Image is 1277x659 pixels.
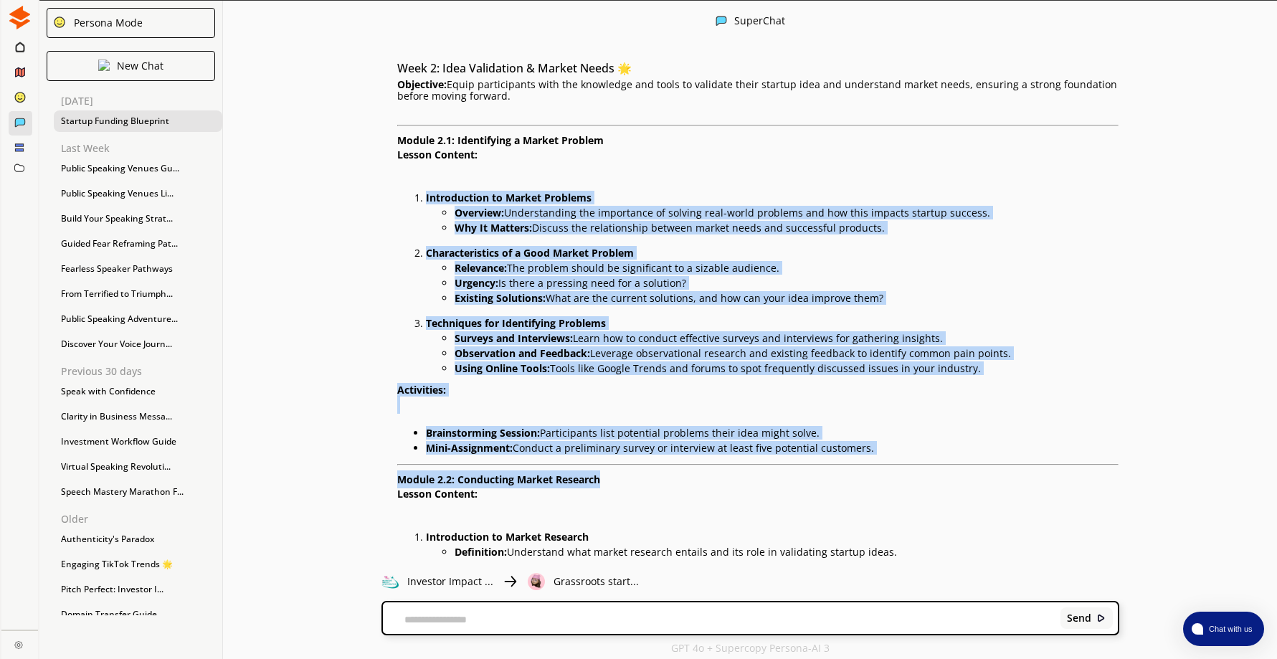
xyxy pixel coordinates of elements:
[426,530,589,544] strong: Introduction to Market Research
[54,431,222,452] div: Investment Workflow Guide
[455,207,1119,219] p: Understanding the importance of solving real-world problems and how this impacts startup success.
[8,6,32,29] img: Close
[455,546,1119,558] p: Understand what market research entails and its role in validating startup ideas.
[455,222,1119,234] p: Discuss the relationship between market needs and successful products.
[455,331,573,345] strong: Surveys and Interviews:
[455,261,507,275] strong: Relevance:
[54,456,222,478] div: Virtual Speaking Revoluti...
[455,361,550,375] strong: Using Online Tools:
[426,441,513,455] strong: Mini-Assignment:
[1,630,38,655] a: Close
[1203,623,1255,635] span: Chat with us
[14,640,23,649] img: Close
[54,158,222,179] div: Public Speaking Venues Gu...
[1096,613,1106,623] img: Close
[455,333,1119,344] p: Learn how to conduct effective surveys and interviews for gathering insights.
[528,573,545,590] img: Close
[54,258,222,280] div: Fearless Speaker Pathways
[397,77,447,91] strong: Objective:
[397,79,1119,102] p: Equip participants with the knowledge and tools to validate their startup idea and understand mar...
[455,206,504,219] strong: Overview:
[54,604,222,625] div: Domain Transfer Guide
[54,554,222,575] div: Engaging TikTok Trends 🌟
[54,579,222,600] div: Pitch Perfect: Investor I...
[54,528,222,550] div: Authenticity's Paradox
[53,16,66,29] img: Close
[1067,612,1091,624] b: Send
[54,233,222,255] div: Guided Fear Reframing Pat...
[455,346,590,360] strong: Observation and Feedback:
[54,381,222,402] div: Speak with Confidence
[407,576,493,587] p: Investor Impact ...
[54,110,222,132] div: Startup Funding Blueprint
[426,427,1119,439] p: Participants list potential problems their idea might solve.
[61,366,222,377] p: Previous 30 days
[397,57,1119,79] h3: Week 2: Idea Validation & Market Needs 🌟
[54,406,222,427] div: Clarity in Business Messa...
[455,545,507,559] strong: Definition:
[671,643,830,654] p: GPT 4o + Supercopy Persona-AI 3
[426,426,540,440] strong: Brainstorming Session:
[98,60,110,71] img: Close
[397,131,1119,149] h4: Module 2.1: Identifying a Market Problem
[455,276,498,290] strong: Urgency:
[69,17,143,29] div: Persona Mode
[455,262,1119,274] p: The problem should be significant to a sizable audience.
[734,15,785,29] div: SuperChat
[554,576,639,587] p: Grassroots start...
[716,15,727,27] img: Close
[502,573,519,590] img: Close
[455,291,546,305] strong: Existing Solutions:
[397,487,478,501] strong: Lesson Content:
[117,60,163,72] p: New Chat
[397,383,446,397] strong: Activities:
[61,95,222,107] p: [DATE]
[397,148,478,161] strong: Lesson Content:
[61,143,222,154] p: Last Week
[54,308,222,330] div: Public Speaking Adventure...
[54,208,222,229] div: Build Your Speaking Strat...
[455,363,1119,374] p: Tools like Google Trends and forums to spot frequently discussed issues in your industry.
[61,513,222,525] p: Older
[381,573,399,590] img: Close
[397,470,1119,488] h4: Module 2.2: Conducting Market Research
[455,278,1119,289] p: Is there a pressing need for a solution?
[1183,612,1264,646] button: atlas-launcher
[54,283,222,305] div: From Terrified to Triumph...
[54,333,222,355] div: Discover Your Voice Journ...
[426,442,1119,454] p: Conduct a preliminary survey or interview at least five potential customers.
[426,191,592,204] strong: Introduction to Market Problems
[426,246,634,260] strong: Characteristics of a Good Market Problem
[54,183,222,204] div: Public Speaking Venues Li...
[455,348,1119,359] p: Leverage observational research and existing feedback to identify common pain points.
[455,221,532,234] strong: Why It Matters:
[54,481,222,503] div: Speech Mastery Marathon F...
[455,293,1119,304] p: What are the current solutions, and how can your idea improve them?
[426,316,606,330] strong: Techniques for Identifying Problems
